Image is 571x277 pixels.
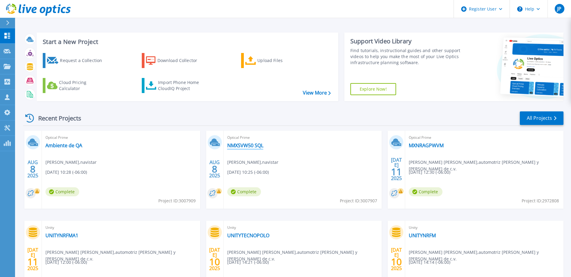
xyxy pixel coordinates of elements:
[227,134,378,141] span: Optical Prime
[409,259,450,266] span: [DATE] 14:14 (-06:00)
[59,79,107,92] div: Cloud Pricing Calculator
[557,6,561,11] span: JP
[409,249,563,262] span: [PERSON_NAME] [PERSON_NAME] , automotriz [PERSON_NAME] y [PERSON_NAME] de c.v.
[409,224,560,231] span: Unity
[45,224,197,231] span: Unity
[27,248,39,270] div: [DATE] 2025
[227,249,382,262] span: [PERSON_NAME] [PERSON_NAME] , automotriz [PERSON_NAME] y [PERSON_NAME] de c.v.
[158,79,205,92] div: Import Phone Home CloudIQ Project
[209,158,220,180] div: AUG 2025
[409,142,444,148] a: MXNRAGPWVM
[522,198,559,204] span: Project ID: 2972808
[409,134,560,141] span: Optical Prime
[391,169,402,174] span: 11
[45,134,197,141] span: Optical Prime
[45,159,97,166] span: [PERSON_NAME] , navistar
[409,169,450,176] span: [DATE] 12:30 (-06:00)
[227,232,269,238] a: UNITYTECNOPOLO
[30,167,36,172] span: 8
[45,187,79,196] span: Complete
[45,259,87,266] span: [DATE] 12:00 (-06:00)
[60,54,108,67] div: Request a Collection
[43,78,110,93] a: Cloud Pricing Calculator
[350,37,462,45] div: Support Video Library
[227,259,269,266] span: [DATE] 14:21 (-06:00)
[257,54,306,67] div: Upload Files
[45,142,82,148] a: Ambiente de QA
[45,232,78,238] a: UNITYNRFMA1
[340,198,377,204] span: Project ID: 3007907
[227,142,263,148] a: NMXSVW50 SQL
[303,90,331,96] a: View More
[23,111,89,126] div: Recent Projects
[27,158,39,180] div: AUG 2025
[409,187,442,196] span: Complete
[158,198,196,204] span: Project ID: 3007909
[209,259,220,264] span: 10
[227,159,278,166] span: [PERSON_NAME] , navistar
[409,159,563,172] span: [PERSON_NAME] [PERSON_NAME] , automotriz [PERSON_NAME] y [PERSON_NAME] de c.v.
[142,53,209,68] a: Download Collector
[43,39,330,45] h3: Start a New Project
[212,167,217,172] span: 8
[27,259,38,264] span: 11
[45,169,87,176] span: [DATE] 10:28 (-06:00)
[227,187,261,196] span: Complete
[227,169,269,176] span: [DATE] 10:25 (-06:00)
[350,48,462,66] div: Find tutorials, instructional guides and other support videos to help you make the most of your L...
[520,111,563,125] a: All Projects
[157,54,206,67] div: Download Collector
[391,158,402,180] div: [DATE] 2025
[391,259,402,264] span: 10
[350,83,396,95] a: Explore Now!
[241,53,308,68] a: Upload Files
[409,232,436,238] a: UNITYNRFM
[45,249,200,262] span: [PERSON_NAME] [PERSON_NAME] , automotriz [PERSON_NAME] y [PERSON_NAME] de c.v.
[209,248,220,270] div: [DATE] 2025
[227,224,378,231] span: Unity
[43,53,110,68] a: Request a Collection
[391,248,402,270] div: [DATE] 2025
